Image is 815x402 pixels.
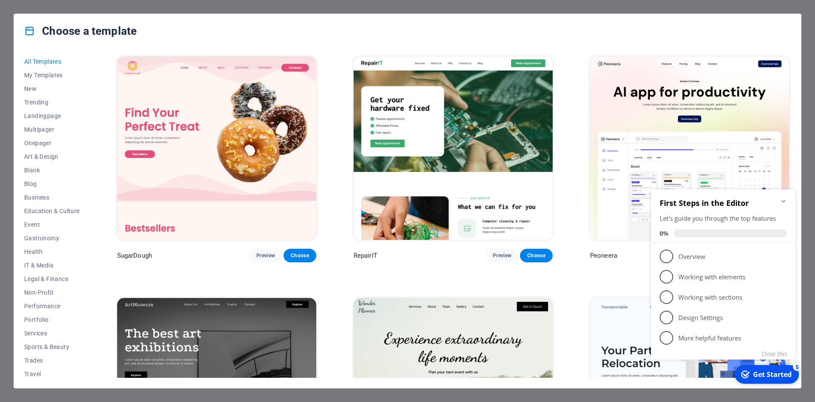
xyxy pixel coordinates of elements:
button: Preview [486,249,518,262]
span: Multipager [24,126,80,133]
div: Get Started [105,188,144,197]
span: New [24,85,80,92]
span: My Templates [24,72,80,79]
button: Services [24,326,80,340]
button: Trades [24,354,80,367]
span: Sports & Beauty [24,343,80,350]
button: Choose [284,249,316,262]
span: Trades [24,357,80,364]
button: Art & Design [24,150,80,163]
button: Blog [24,177,80,191]
span: Onepager [24,140,80,146]
button: Onepager [24,136,80,150]
span: Blog [24,180,80,187]
div: 5 [145,181,154,189]
span: Choose [527,252,545,259]
button: Health [24,245,80,259]
span: Legal & Finance [24,275,80,282]
p: Working with sections [31,111,132,120]
button: Choose [520,249,552,262]
button: All Templates [24,55,80,68]
button: My Templates [24,68,80,82]
button: Business [24,191,80,204]
div: Get Started 5 items remaining, 0% complete [87,183,151,202]
p: More helpful features [31,152,132,161]
span: Health [24,248,80,255]
img: RepairIT [354,56,553,240]
span: Trending [24,99,80,106]
button: Non-Profit [24,286,80,299]
button: Sports & Beauty [24,340,80,354]
li: More helpful features [3,146,148,166]
button: Trending [24,96,80,109]
button: Landingpage [24,109,80,123]
span: 0% [12,48,26,56]
span: Event [24,221,80,228]
button: Multipager [24,123,80,136]
div: Let's guide you through the top features [12,32,139,41]
p: Working with elements [31,91,132,100]
img: Peoneera [590,56,789,240]
button: Close this [114,168,139,176]
span: IT & Media [24,262,80,269]
p: Peoneera [590,251,617,260]
button: Preview [250,249,282,262]
span: Landingpage [24,112,80,119]
span: Services [24,330,80,337]
button: Portfolio [24,313,80,326]
span: Performance [24,303,80,309]
span: Blank [24,167,80,174]
button: Travel [24,367,80,381]
li: Design Settings [3,126,148,146]
li: Overview [3,65,148,85]
p: SugarDough [117,251,152,260]
span: Travel [24,371,80,377]
span: Gastronomy [24,235,80,242]
p: Overview [31,70,132,79]
button: Event [24,218,80,231]
button: Blank [24,163,80,177]
span: Business [24,194,80,201]
div: Minimize checklist [132,16,139,23]
span: Education & Culture [24,208,80,214]
span: Preview [256,252,275,259]
button: Gastronomy [24,231,80,245]
span: Portfolio [24,316,80,323]
button: IT & Media [24,259,80,272]
p: RepairIT [354,251,377,260]
button: Performance [24,299,80,313]
li: Working with elements [3,85,148,105]
img: SugarDough [117,56,316,240]
button: Legal & Finance [24,272,80,286]
span: Preview [493,252,511,259]
button: Education & Culture [24,204,80,218]
span: Non-Profit [24,289,80,296]
h2: First Steps in the Editor [12,16,139,26]
p: Design Settings [31,132,132,141]
span: Art & Design [24,153,80,160]
li: Working with sections [3,105,148,126]
span: All Templates [24,58,80,65]
span: Choose [290,252,309,259]
h4: Choose a template [24,24,137,38]
button: New [24,82,80,96]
